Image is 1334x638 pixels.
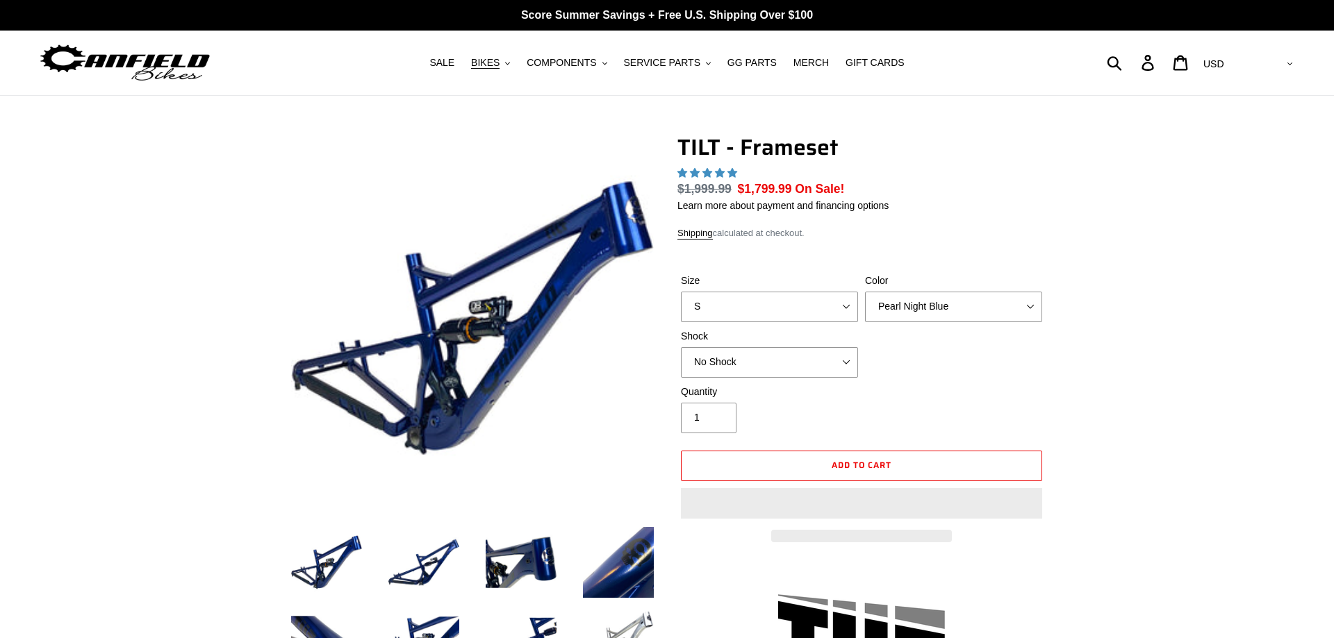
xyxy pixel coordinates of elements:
[1114,47,1150,78] input: Search
[422,53,461,72] a: SALE
[795,180,844,198] span: On Sale!
[580,524,657,601] img: Load image into Gallery viewer, TILT - Frameset
[846,57,905,69] span: GIFT CARDS
[681,329,858,344] label: Shock
[464,53,517,72] button: BIKES
[677,228,713,240] a: Shipping
[527,57,596,69] span: COMPONENTS
[38,41,212,85] img: Canfield Bikes
[471,57,500,69] span: BIKES
[681,274,858,288] label: Size
[677,200,889,211] a: Learn more about payment and financing options
[677,182,732,196] s: $1,999.99
[429,57,454,69] span: SALE
[677,226,1046,240] div: calculated at checkout.
[291,137,654,499] img: TILT - Frameset
[793,57,829,69] span: MERCH
[623,57,700,69] span: SERVICE PARTS
[681,385,858,399] label: Quantity
[616,53,717,72] button: SERVICE PARTS
[288,524,365,601] img: Load image into Gallery viewer, TILT - Frameset
[520,53,614,72] button: COMPONENTS
[681,451,1042,481] button: Add to cart
[787,53,836,72] a: MERCH
[677,134,1046,160] h1: TILT - Frameset
[386,524,462,601] img: Load image into Gallery viewer, TILT - Frameset
[832,458,891,471] span: Add to cart
[720,53,784,72] a: GG PARTS
[483,524,559,601] img: Load image into Gallery viewer, TILT - Frameset
[677,167,740,178] span: 5.00 stars
[865,274,1042,288] label: Color
[738,182,792,196] span: $1,799.99
[839,53,912,72] a: GIFT CARDS
[727,57,777,69] span: GG PARTS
